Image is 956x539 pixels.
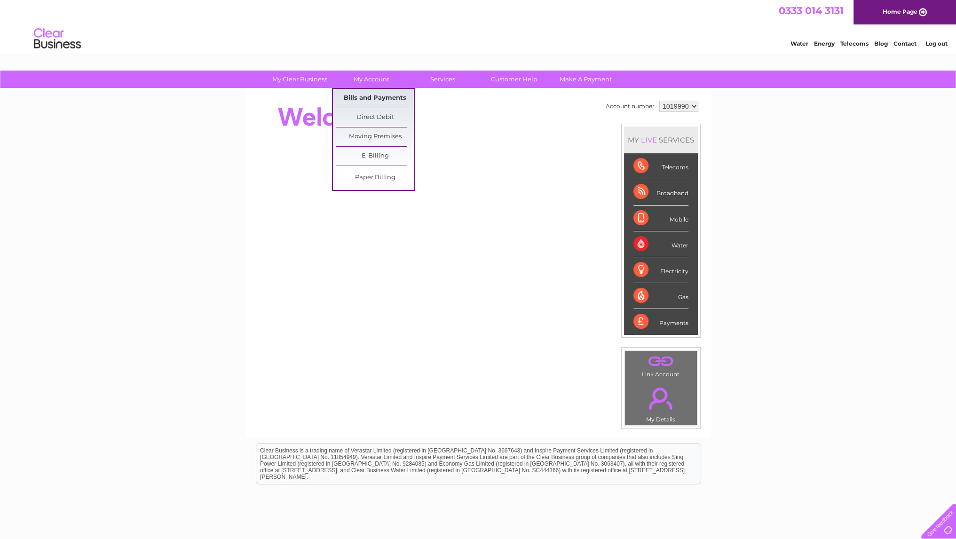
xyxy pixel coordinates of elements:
[603,98,657,114] td: Account number
[633,309,688,334] div: Payments
[925,40,947,47] a: Log out
[547,71,624,88] a: Make A Payment
[779,5,844,16] a: 0333 014 3131
[261,71,339,88] a: My Clear Business
[336,89,414,108] a: Bills and Payments
[624,350,697,380] td: Link Account
[790,40,808,47] a: Water
[336,127,414,146] a: Moving Premises
[336,108,414,127] a: Direct Debit
[633,153,688,179] div: Telecoms
[627,353,695,370] a: .
[475,71,553,88] a: Customer Help
[336,147,414,166] a: E-Billing
[814,40,835,47] a: Energy
[874,40,888,47] a: Blog
[633,179,688,205] div: Broadband
[639,135,659,144] div: LIVE
[33,24,81,53] img: logo.png
[256,5,701,46] div: Clear Business is a trading name of Verastar Limited (registered in [GEOGRAPHIC_DATA] No. 3667643...
[336,168,414,187] a: Paper Billing
[633,206,688,231] div: Mobile
[332,71,410,88] a: My Account
[624,127,698,153] div: MY SERVICES
[633,257,688,283] div: Electricity
[840,40,869,47] a: Telecoms
[893,40,916,47] a: Contact
[633,283,688,309] div: Gas
[624,380,697,426] td: My Details
[627,382,695,415] a: .
[404,71,482,88] a: Services
[633,231,688,257] div: Water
